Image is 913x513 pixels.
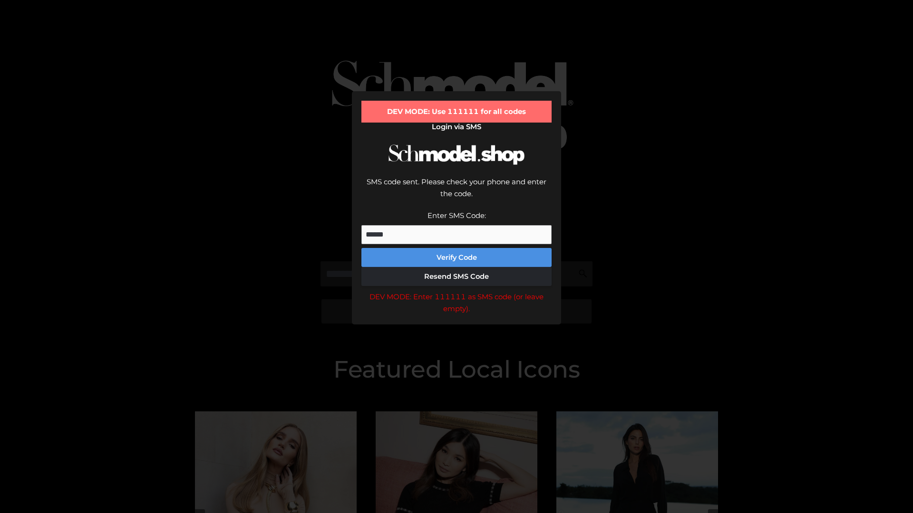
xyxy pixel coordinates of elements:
label: Enter SMS Code: [427,211,486,220]
div: SMS code sent. Please check your phone and enter the code. [361,176,552,209]
img: Schmodel Logo [385,136,528,173]
h2: Login via SMS [361,123,552,131]
div: DEV MODE: Enter 111111 as SMS code (or leave empty). [361,291,552,315]
button: Resend SMS Code [361,267,552,286]
div: DEV MODE: Use 111111 for all codes [361,101,552,123]
button: Verify Code [361,248,552,267]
